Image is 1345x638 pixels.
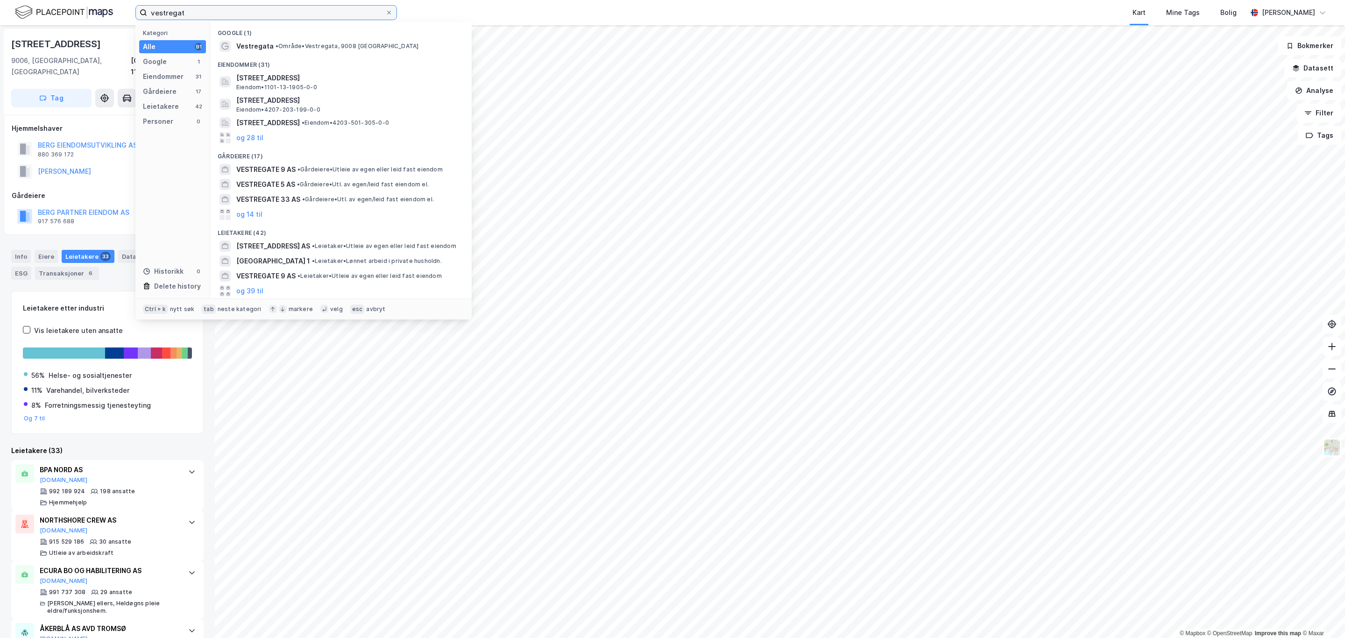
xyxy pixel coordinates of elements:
[276,43,278,50] span: •
[236,209,262,220] button: og 14 til
[297,181,429,188] span: Gårdeiere • Utl. av egen/leid fast eiendom el.
[131,55,204,78] div: [GEOGRAPHIC_DATA], 119/187
[312,242,315,249] span: •
[31,400,41,411] div: 8%
[236,95,460,106] span: [STREET_ADDRESS]
[49,488,85,495] div: 992 189 924
[38,151,74,158] div: 880 369 172
[40,464,179,475] div: BPA NORD AS
[210,22,472,39] div: Google (1)
[100,252,111,261] div: 33
[210,222,472,239] div: Leietakere (42)
[236,285,263,297] button: og 39 til
[236,132,263,143] button: og 28 til
[40,623,179,634] div: ÅKERBLÅ AS AVD TROMSØ
[11,445,204,456] div: Leietakere (33)
[195,58,202,65] div: 1
[49,538,84,546] div: 915 529 186
[11,267,31,280] div: ESG
[312,257,442,265] span: Leietaker • Lønnet arbeid i private husholdn.
[40,515,179,526] div: NORTHSHORE CREW AS
[312,242,456,250] span: Leietaker • Utleie av egen eller leid fast eiendom
[154,281,201,292] div: Delete history
[195,268,202,275] div: 0
[24,415,45,422] button: Og 7 til
[99,538,131,546] div: 30 ansatte
[236,106,320,113] span: Eiendom • 4207-203-199-0-0
[302,196,434,203] span: Gårdeiere • Utl. av egen/leid fast eiendom el.
[302,119,389,127] span: Eiendom • 4203-501-305-0-0
[1133,7,1146,18] div: Kart
[40,527,88,534] button: [DOMAIN_NAME]
[86,269,95,278] div: 6
[218,305,262,313] div: neste kategori
[11,89,92,107] button: Tag
[236,41,274,52] span: Vestregata
[297,181,300,188] span: •
[143,101,179,112] div: Leietakere
[276,43,418,50] span: Område • Vestregata, 9008 [GEOGRAPHIC_DATA]
[47,600,179,615] div: [PERSON_NAME] ellers, Heldøgns pleie eldre/funksjonshem.
[236,194,300,205] span: VESTREGATE 33 AS
[210,145,472,162] div: Gårdeiere (17)
[195,103,202,110] div: 42
[143,29,206,36] div: Kategori
[143,56,167,67] div: Google
[236,84,317,91] span: Eiendom • 1101-13-1905-0-0
[100,588,132,596] div: 29 ansatte
[210,54,472,71] div: Eiendommer (31)
[236,241,310,252] span: [STREET_ADDRESS] AS
[147,6,385,20] input: Søk på adresse, matrikkel, gårdeiere, leietakere eller personer
[49,370,132,381] div: Helse- og sosialtjenester
[1166,7,1200,18] div: Mine Tags
[11,55,131,78] div: 9006, [GEOGRAPHIC_DATA], [GEOGRAPHIC_DATA]
[49,588,85,596] div: 991 737 308
[297,166,443,173] span: Gårdeiere • Utleie av egen eller leid fast eiendom
[46,385,129,396] div: Varehandel, bilverksteder
[45,400,151,411] div: Forretningsmessig tjenesteyting
[1298,593,1345,638] iframe: Chat Widget
[11,36,103,51] div: [STREET_ADDRESS]
[49,499,87,506] div: Hjemmehjelp
[1278,36,1341,55] button: Bokmerker
[1287,81,1341,100] button: Analyse
[143,71,184,82] div: Eiendommer
[143,86,177,97] div: Gårdeiere
[330,305,343,313] div: velg
[1323,439,1341,456] img: Z
[302,119,304,126] span: •
[1262,7,1315,18] div: [PERSON_NAME]
[38,218,74,225] div: 917 576 688
[12,123,203,134] div: Hjemmelshaver
[312,257,315,264] span: •
[236,255,310,267] span: [GEOGRAPHIC_DATA] 1
[236,164,296,175] span: VESTREGATE 9 AS
[297,272,300,279] span: •
[1207,630,1253,637] a: OpenStreetMap
[100,488,135,495] div: 198 ansatte
[236,270,296,282] span: VESTREGATE 9 AS
[34,325,123,336] div: Vis leietakere uten ansatte
[170,305,195,313] div: nytt søk
[289,305,313,313] div: markere
[40,577,88,585] button: [DOMAIN_NAME]
[1180,630,1205,637] a: Mapbox
[297,272,442,280] span: Leietaker • Utleie av egen eller leid fast eiendom
[195,73,202,80] div: 31
[35,267,99,280] div: Transaksjoner
[49,549,113,557] div: Utleie av arbeidskraft
[236,117,300,128] span: [STREET_ADDRESS]
[350,305,365,314] div: esc
[1284,59,1341,78] button: Datasett
[40,476,88,484] button: [DOMAIN_NAME]
[11,250,31,263] div: Info
[195,43,202,50] div: 91
[1296,104,1341,122] button: Filter
[1220,7,1237,18] div: Bolig
[143,41,156,52] div: Alle
[12,190,203,201] div: Gårdeiere
[297,166,300,173] span: •
[366,305,385,313] div: avbryt
[118,250,153,263] div: Datasett
[302,196,305,203] span: •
